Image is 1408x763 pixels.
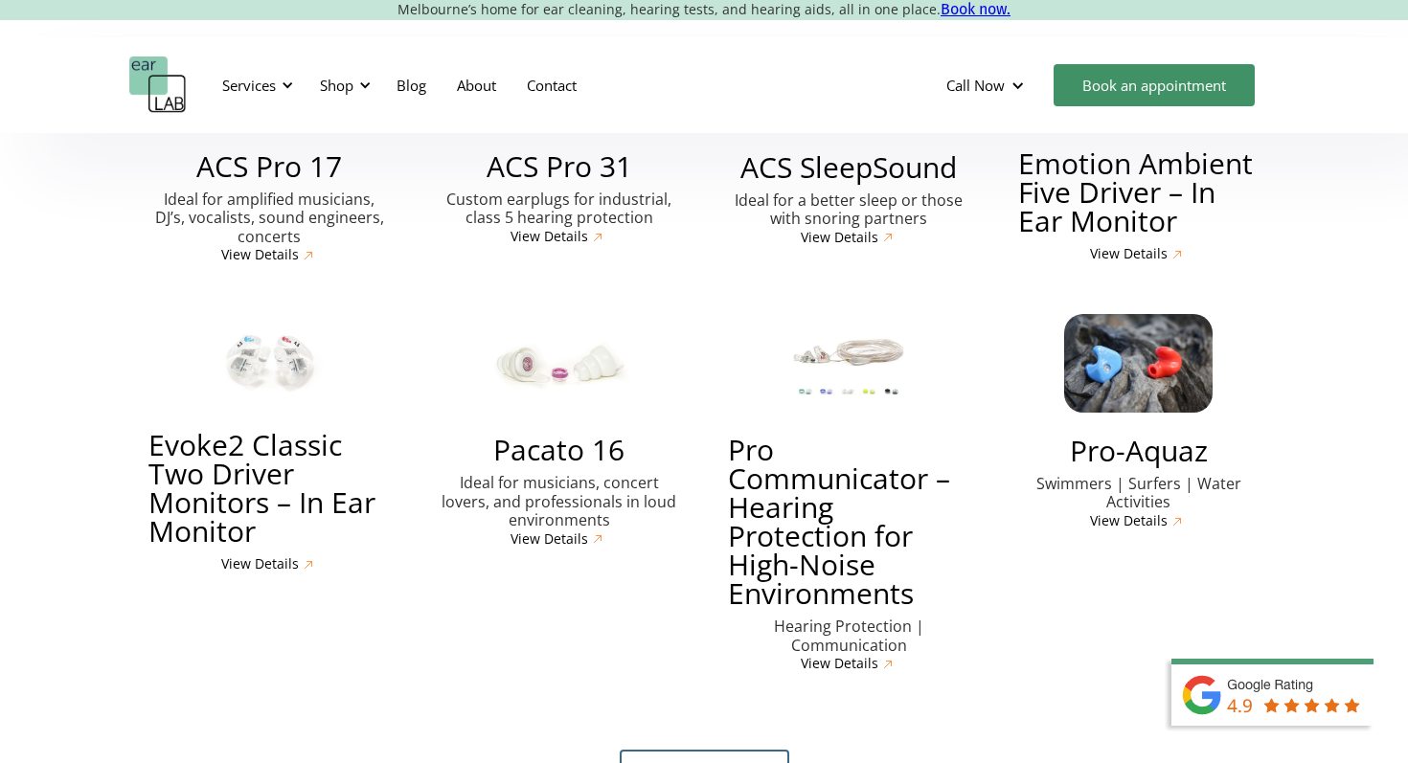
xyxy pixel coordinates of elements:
div: View Details [801,230,878,246]
img: Emotion Ambient Five Driver – In Ear Monitor [1064,27,1213,125]
div: Services [211,56,299,114]
h3: Pro Communicator – Hearing Protection for High-Noise Environments [728,436,970,608]
a: Blog [381,57,442,113]
img: Pacato 16 [485,314,633,413]
a: Contact [511,57,592,113]
a: Pro Communicator – Hearing Protection for High-Noise EnvironmentsPro Communicator – Hearing Prote... [709,314,989,674]
p: Ideal for musicians, concert lovers, and professionals in loud environments [439,474,681,529]
a: Pacato 16Pacato 16Ideal for musicians, concert lovers, and professionals in loud environmentsView... [420,314,700,549]
p: Ideal for a better sleep or those with snoring partners [728,191,970,228]
a: Evoke2 Classic Two Driver Monitors – In Ear MonitorEvoke2 Classic Two Driver Monitors – In Ear Mo... [129,314,410,574]
img: Evoke2 Classic Two Driver Monitors – In Ear Monitor [195,314,344,407]
img: ACS Pro 31 [485,27,633,129]
h3: ACS Pro 31 [487,152,632,181]
h3: Emotion Ambient Five Driver – In Ear Monitor [1018,149,1260,236]
a: ACS Pro 31ACS Pro 31Custom earplugs for industrial, class 5 hearing protectionView Details [420,27,700,247]
a: home [129,56,187,114]
div: View Details [221,247,299,263]
div: View Details [511,229,588,245]
div: View Details [801,656,878,672]
a: ACS SleepSoundACS SleepSoundIdeal for a better sleep or those with snoring partnersView Details [709,27,989,248]
h3: Evoke2 Classic Two Driver Monitors – In Ear Monitor [148,431,391,546]
p: Ideal for amplified musicians, DJ’s, vocalists, sound engineers, concerts [148,191,391,246]
h3: Pro-Aquaz [1070,437,1208,465]
img: ACS Pro 17 [195,27,344,129]
a: Book an appointment [1054,64,1255,106]
a: Emotion Ambient Five Driver – In Ear MonitorEmotion Ambient Five Driver – In Ear MonitorView Details [999,27,1280,264]
p: Hearing Protection | Communication [728,617,970,654]
h3: ACS Pro 17 [196,152,342,181]
div: Shop [320,76,353,95]
a: ACS Pro 17ACS Pro 17Ideal for amplified musicians, DJ’s, vocalists, sound engineers, concertsView... [129,27,410,265]
p: Swimmers | Surfers | Water Activities [1018,475,1260,511]
div: Services [222,76,276,95]
div: View Details [1090,513,1168,529]
img: Pro-Aquaz [1064,314,1213,413]
div: Call Now [946,76,1005,95]
div: View Details [1090,246,1168,262]
p: Custom earplugs for industrial, class 5 hearing protection [439,191,681,227]
a: About [442,57,511,113]
div: View Details [221,556,299,572]
h3: Pacato 16 [493,436,625,464]
div: View Details [511,531,588,548]
div: Shop [308,56,376,114]
h3: ACS SleepSound [740,153,957,182]
img: ACS SleepSound [775,27,923,129]
a: Pro-AquazPro-AquazSwimmers | Surfers | Water ActivitiesView Details [999,314,1280,531]
img: Pro Communicator – Hearing Protection for High-Noise Environments [775,314,923,413]
div: Call Now [931,56,1044,114]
